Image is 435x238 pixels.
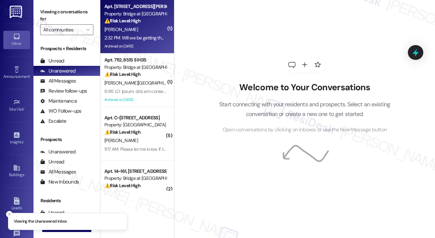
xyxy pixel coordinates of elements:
strong: ⚠️ Risk Level: High [104,71,141,77]
div: Residents [33,197,100,204]
button: Close toast [6,211,13,218]
a: Leads [3,195,30,213]
p: Start connecting with your residents and prospects. Select an existing conversation or create a n... [209,100,401,119]
div: Apt. C~[STREET_ADDRESS] [104,114,166,121]
div: Prospects [33,136,100,143]
div: WO Follow-ups [40,108,81,115]
div: Property: Bridge at [GEOGRAPHIC_DATA] [104,64,166,71]
div: Prospects + Residents [33,45,100,52]
input: All communities [43,24,83,35]
div: All Messages [40,168,76,175]
div: Unanswered [40,148,76,155]
div: Archived on [DATE] [104,42,167,50]
div: Property: Bridge at [GEOGRAPHIC_DATA] [104,175,166,182]
a: Buildings [3,162,30,180]
strong: ⚠️ Risk Level: High [104,183,141,189]
span: Open conversations by clicking on inboxes or use the New Message button [223,126,387,134]
div: Unanswered [40,68,76,75]
span: • [23,139,24,143]
div: All Messages [40,78,76,85]
div: Unread [40,158,64,165]
div: Unread [40,57,64,65]
img: ResiDesk Logo [10,6,23,18]
p: Viewing the Unanswered inbox [14,219,67,225]
div: Apt. 7112, 8515 S IH35 [104,56,166,64]
div: Archived on [DATE] [104,96,167,104]
span: • [24,106,25,111]
a: Inbox [3,31,30,49]
div: Property: [GEOGRAPHIC_DATA] [104,121,166,128]
div: Property: Bridge at [GEOGRAPHIC_DATA] [104,10,166,17]
span: [PERSON_NAME] [104,137,138,143]
a: Site Visit • [3,97,30,115]
div: New Inbounds [40,178,79,186]
div: Escalate [40,118,66,125]
div: 11:17 AM: Please let me know if this is the right number I am sending it to [104,146,240,152]
span: [PERSON_NAME] [104,26,138,32]
span: [PERSON_NAME][GEOGRAPHIC_DATA] [104,80,182,86]
div: Apt. 14~161, [STREET_ADDRESS] [104,168,166,175]
h2: Welcome to Your Conversations [209,82,401,93]
span: • [30,73,31,78]
strong: ⚠️ Risk Level: High [104,18,141,24]
div: Apt. [STREET_ADDRESS][PERSON_NAME] [104,3,166,10]
i:  [86,27,90,32]
label: Viewing conversations for [40,7,93,24]
strong: ⚠️ Risk Level: High [104,129,141,135]
div: Maintenance [40,98,77,105]
a: Insights • [3,129,30,147]
div: Review follow-ups [40,88,87,95]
